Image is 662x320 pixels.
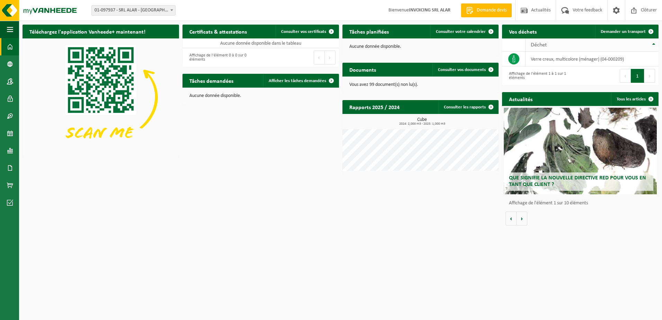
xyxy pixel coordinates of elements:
td: verre creux, multicolore (ménager) (04-000209) [526,52,659,66]
a: Demande devis [461,3,512,17]
span: Demande devis [475,7,508,14]
a: Consulter les rapports [438,100,498,114]
span: Demander un transport [601,29,646,34]
span: Consulter vos documents [438,68,486,72]
span: 2024: 2,000 m3 - 2025: 1,000 m3 [346,122,499,126]
button: Volgende [517,212,527,225]
span: 01-097937 - SRL ALAR - NEUFVILLES [92,6,175,15]
button: Next [325,51,336,64]
button: Previous [620,69,631,83]
p: Affichage de l'élément 1 sur 10 éléments [509,201,655,206]
button: Previous [314,51,325,64]
img: Download de VHEPlus App [23,38,179,156]
a: Afficher les tâches demandées [263,74,338,88]
h2: Documents [342,63,383,76]
h2: Vos déchets [502,25,544,38]
a: Que signifie la nouvelle directive RED pour vous en tant que client ? [504,108,657,194]
h3: Cube [346,117,499,126]
h2: Tâches planifiées [342,25,396,38]
a: Consulter vos documents [432,63,498,77]
span: Consulter vos certificats [281,29,326,34]
h2: Certificats & attestations [182,25,254,38]
p: Vous avez 99 document(s) non lu(s). [349,82,492,87]
h2: Rapports 2025 / 2024 [342,100,406,114]
a: Tous les articles [611,92,658,106]
span: Que signifie la nouvelle directive RED pour vous en tant que client ? [509,175,646,187]
a: Consulter vos certificats [276,25,338,38]
td: Aucune donnée disponible dans le tableau [182,38,339,48]
span: Déchet [531,42,547,48]
h2: Tâches demandées [182,74,240,87]
span: Consulter votre calendrier [436,29,486,34]
h2: Actualités [502,92,539,106]
div: Affichage de l'élément 1 à 1 sur 1 éléments [506,68,577,83]
strong: INVOICING SRL ALAR [409,8,450,13]
h2: Téléchargez l'application Vanheede+ maintenant! [23,25,152,38]
a: Consulter votre calendrier [430,25,498,38]
div: Affichage de l'élément 0 à 0 sur 0 éléments [186,50,257,65]
p: Aucune donnée disponible. [189,94,332,98]
button: Vorige [506,212,517,225]
span: 01-097937 - SRL ALAR - NEUFVILLES [91,5,176,16]
button: 1 [631,69,644,83]
button: Next [644,69,655,83]
p: Aucune donnée disponible. [349,44,492,49]
a: Demander un transport [595,25,658,38]
span: Afficher les tâches demandées [269,79,326,83]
